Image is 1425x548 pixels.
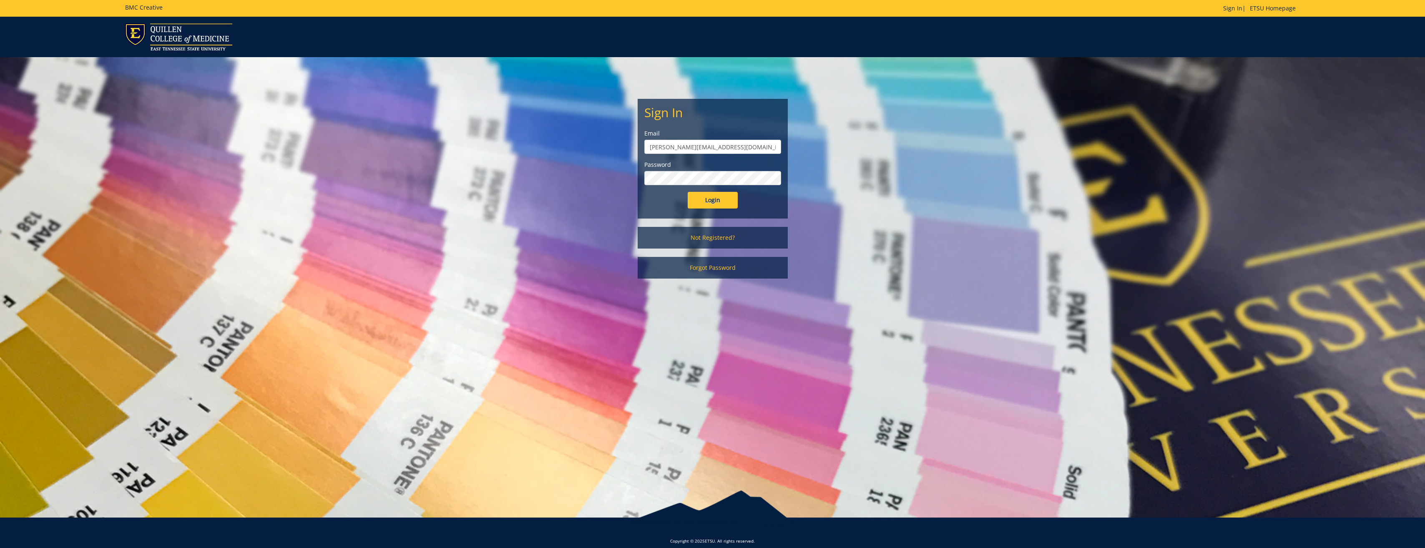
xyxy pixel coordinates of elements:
input: Login [688,192,738,209]
label: Password [644,161,781,169]
h2: Sign In [644,106,781,119]
p: | [1223,4,1300,13]
a: Not Registered? [638,227,788,249]
a: ETSU [705,538,715,544]
img: ETSU logo [125,23,232,50]
a: Forgot Password [638,257,788,279]
h5: BMC Creative [125,4,163,10]
a: ETSU Homepage [1246,4,1300,12]
label: Email [644,129,781,138]
a: Sign In [1223,4,1242,12]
